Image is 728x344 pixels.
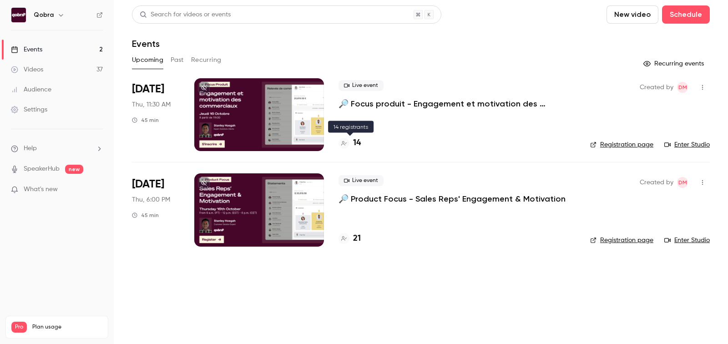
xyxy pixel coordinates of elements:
[132,177,164,192] span: [DATE]
[11,322,27,333] span: Pro
[132,212,159,219] div: 45 min
[132,53,163,67] button: Upcoming
[171,53,184,67] button: Past
[339,98,576,109] a: 🔎 Focus produit - Engagement et motivation des commerciaux
[339,175,384,186] span: Live event
[11,105,47,114] div: Settings
[339,80,384,91] span: Live event
[640,177,673,188] span: Created by
[339,193,566,204] a: 🔎 Product Focus - Sales Reps' Engagement & Motivation
[678,177,687,188] span: DM
[34,10,54,20] h6: Qobra
[132,173,180,246] div: Oct 16 Thu, 6:00 PM (Europe/Paris)
[353,137,361,149] h4: 14
[353,233,361,245] h4: 21
[24,185,58,194] span: What's new
[640,82,673,93] span: Created by
[607,5,658,24] button: New video
[132,82,164,96] span: [DATE]
[590,140,653,149] a: Registration page
[662,5,710,24] button: Schedule
[132,116,159,124] div: 45 min
[191,53,222,67] button: Recurring
[677,82,688,93] span: Dylan Manceau
[24,164,60,174] a: SpeakerHub
[132,195,170,204] span: Thu, 6:00 PM
[664,140,710,149] a: Enter Studio
[639,56,710,71] button: Recurring events
[132,38,160,49] h1: Events
[590,236,653,245] a: Registration page
[339,233,361,245] a: 21
[678,82,687,93] span: DM
[11,85,51,94] div: Audience
[140,10,231,20] div: Search for videos or events
[11,65,43,74] div: Videos
[11,45,42,54] div: Events
[339,137,361,149] a: 14
[11,144,103,153] li: help-dropdown-opener
[664,236,710,245] a: Enter Studio
[65,165,83,174] span: new
[132,100,171,109] span: Thu, 11:30 AM
[132,78,180,151] div: Oct 16 Thu, 11:30 AM (Europe/Paris)
[677,177,688,188] span: Dylan Manceau
[32,324,102,331] span: Plan usage
[11,8,26,22] img: Qobra
[24,144,37,153] span: Help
